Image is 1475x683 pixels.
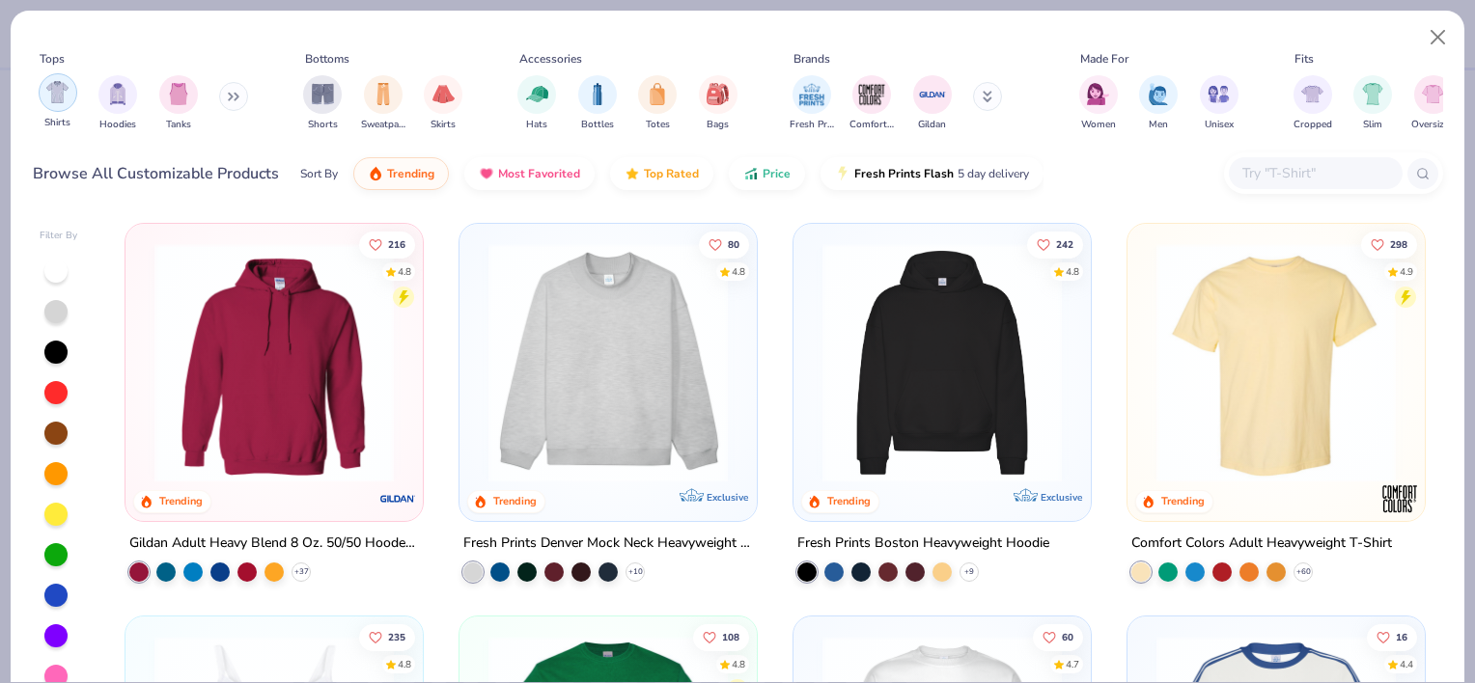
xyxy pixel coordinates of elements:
[849,75,894,132] button: filter button
[159,75,198,132] button: filter button
[463,532,753,556] div: Fresh Prints Denver Mock Neck Heavyweight Sweatshirt
[1131,532,1392,556] div: Comfort Colors Adult Heavyweight T-Shirt
[918,118,946,132] span: Gildan
[1139,75,1178,132] div: filter for Men
[821,157,1044,190] button: Fresh Prints Flash5 day delivery
[1379,479,1418,518] img: Comfort Colors logo
[707,118,729,132] span: Bags
[399,657,412,671] div: 4.8
[1041,491,1082,504] span: Exclusive
[849,118,894,132] span: Comfort Colors
[1139,75,1178,132] button: filter button
[98,75,137,132] button: filter button
[797,532,1049,556] div: Fresh Prints Boston Heavyweight Hoodie
[699,75,737,132] div: filter for Bags
[1361,231,1417,258] button: Like
[40,50,65,68] div: Tops
[1062,632,1073,642] span: 60
[1071,243,1330,482] img: d4a37e75-5f2b-4aef-9a6e-23330c63bbc0
[360,231,416,258] button: Like
[1081,118,1116,132] span: Women
[294,566,309,578] span: + 37
[849,75,894,132] div: filter for Comfort Colors
[693,623,749,650] button: Like
[46,81,69,103] img: Shirts Image
[1148,83,1169,105] img: Men Image
[763,166,791,181] span: Price
[647,83,668,105] img: Totes Image
[1295,566,1310,578] span: + 60
[699,75,737,132] button: filter button
[835,166,850,181] img: flash.gif
[857,80,886,109] img: Comfort Colors Image
[1080,50,1128,68] div: Made For
[526,118,547,132] span: Hats
[729,157,805,190] button: Price
[387,166,434,181] span: Trending
[918,80,947,109] img: Gildan Image
[578,75,617,132] button: filter button
[166,118,191,132] span: Tanks
[479,243,737,482] img: f5d85501-0dbb-4ee4-b115-c08fa3845d83
[145,243,404,482] img: 01756b78-01f6-4cc6-8d8a-3c30c1a0c8ac
[1411,75,1455,132] div: filter for Oversized
[1400,264,1413,279] div: 4.9
[1200,75,1238,132] button: filter button
[360,623,416,650] button: Like
[353,157,449,190] button: Trending
[1149,118,1168,132] span: Men
[1362,83,1383,105] img: Slim Image
[308,118,338,132] span: Shorts
[1208,83,1230,105] img: Unisex Image
[790,75,834,132] div: filter for Fresh Prints
[1411,118,1455,132] span: Oversized
[964,566,974,578] span: + 9
[1066,264,1079,279] div: 4.8
[1422,83,1444,105] img: Oversized Image
[373,83,394,105] img: Sweatpants Image
[1396,632,1407,642] span: 16
[1079,75,1118,132] div: filter for Women
[644,166,699,181] span: Top Rated
[1200,75,1238,132] div: filter for Unisex
[464,157,595,190] button: Most Favorited
[1353,75,1392,132] button: filter button
[790,75,834,132] button: filter button
[1411,75,1455,132] button: filter button
[1066,657,1079,671] div: 4.7
[44,116,70,130] span: Shirts
[707,491,748,504] span: Exclusive
[1027,231,1083,258] button: Like
[361,75,405,132] div: filter for Sweatpants
[1353,75,1392,132] div: filter for Slim
[790,118,834,132] span: Fresh Prints
[1367,623,1417,650] button: Like
[107,83,128,105] img: Hoodies Image
[361,75,405,132] button: filter button
[39,73,77,130] div: filter for Shirts
[378,479,417,518] img: Gildan logo
[646,118,670,132] span: Totes
[1294,118,1332,132] span: Cropped
[1400,657,1413,671] div: 4.4
[958,163,1029,185] span: 5 day delivery
[1390,239,1407,249] span: 298
[587,83,608,105] img: Bottles Image
[40,229,78,243] div: Filter By
[424,75,462,132] div: filter for Skirts
[1294,75,1332,132] button: filter button
[389,632,406,642] span: 235
[479,166,494,181] img: most_fav.gif
[625,166,640,181] img: TopRated.gif
[39,75,77,132] button: filter button
[98,75,137,132] div: filter for Hoodies
[389,239,406,249] span: 216
[1240,162,1389,184] input: Try "T-Shirt"
[581,118,614,132] span: Bottles
[431,118,456,132] span: Skirts
[797,80,826,109] img: Fresh Prints Image
[722,632,739,642] span: 108
[813,243,1071,482] img: 91acfc32-fd48-4d6b-bdad-a4c1a30ac3fc
[1079,75,1118,132] button: filter button
[728,239,739,249] span: 80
